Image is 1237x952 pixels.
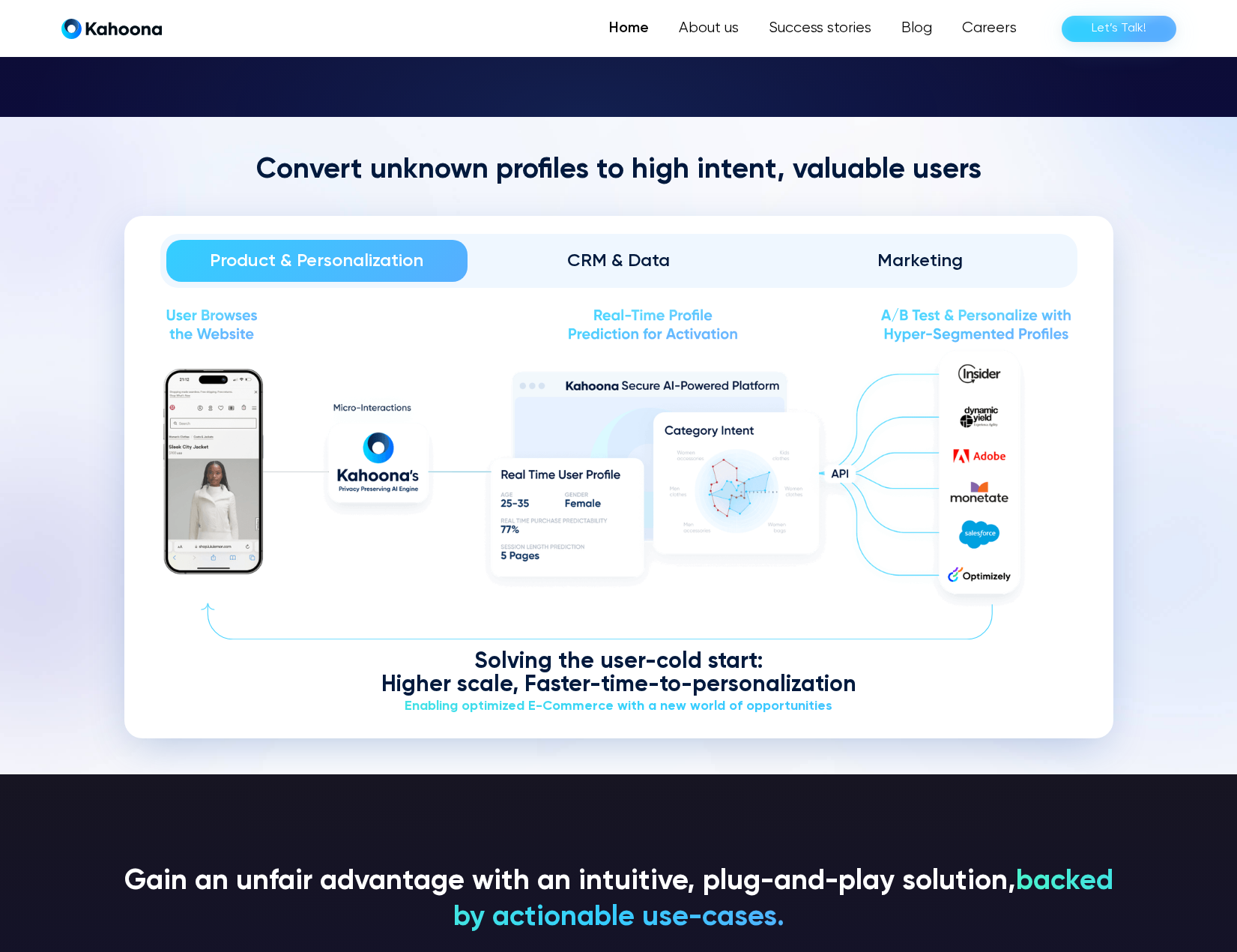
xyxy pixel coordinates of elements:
[947,13,1032,43] a: Careers
[160,697,1077,716] div: Enabling optimized E-Commerce with a new world of opportunities
[1062,16,1176,42] a: Let’s Talk!
[124,153,1113,189] h2: Convert unknown profiles to high intent, valuable users
[61,18,162,40] a: home
[124,864,1113,936] h3: Gain an unfair advantage with an intuitive, plug-and-play solution,
[160,651,1077,697] div: Solving the user-cold start: Higher scale, Faster-time-to-personalization
[886,13,947,43] a: Blog
[1092,16,1146,40] div: Let’s Talk!
[790,249,1050,273] div: Marketing
[754,13,886,43] a: Success stories
[664,13,754,43] a: About us
[594,13,664,43] a: Home
[187,249,447,273] div: Product & Personalization
[489,249,748,273] div: CRM & Data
